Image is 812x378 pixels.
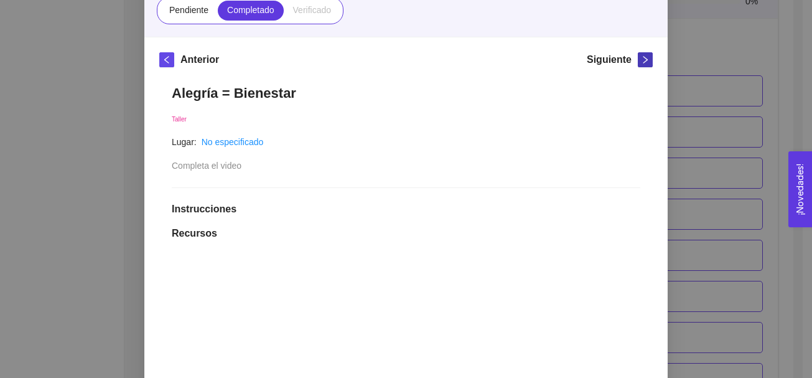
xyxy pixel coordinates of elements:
[293,5,331,15] span: Verificado
[160,55,174,64] span: left
[172,203,640,215] h1: Instrucciones
[172,161,241,171] span: Completa el video
[788,151,812,227] button: Open Feedback Widget
[172,85,640,102] h1: Alegría = Bienestar
[159,52,174,67] button: left
[172,135,197,149] article: Lugar:
[169,5,208,15] span: Pendiente
[638,55,652,64] span: right
[227,5,274,15] span: Completado
[180,52,219,67] h5: Anterior
[202,137,264,147] a: No especificado
[638,52,653,67] button: right
[587,52,632,67] h5: Siguiente
[172,227,640,240] h1: Recursos
[172,116,187,123] span: Taller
